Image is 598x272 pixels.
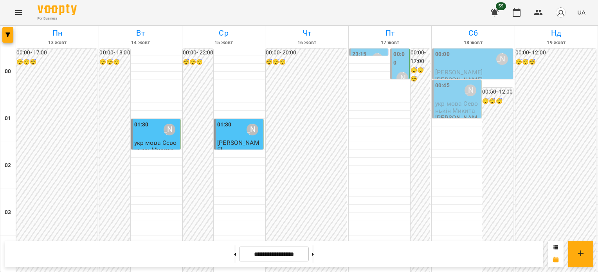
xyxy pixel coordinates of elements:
span: укр мова Севонькін Микита [435,100,478,114]
h6: 00:00 - 20:00 [266,49,346,57]
h6: Пт [350,27,430,39]
span: 59 [496,2,506,10]
p: [PERSON_NAME] [435,114,479,128]
label: 01:30 [134,121,149,129]
h6: 02 [5,161,11,170]
h6: 00:00 - 17:00 [411,49,430,65]
h6: 16 жовт [267,39,347,47]
h6: 19 жовт [516,39,596,47]
img: avatar_s.png [555,7,566,18]
h6: 03 [5,208,11,217]
h6: 😴😴😴 [266,58,346,67]
p: [PERSON_NAME] [435,76,483,83]
h6: 😴😴😴 [411,66,430,83]
h6: 00:00 - 12:00 [515,49,596,57]
div: Литвин Галина [371,53,383,65]
label: 00:00 [435,50,450,59]
div: Литвин Галина [164,124,175,135]
h6: 😴😴😴 [515,58,596,67]
h6: Сб [433,27,513,39]
button: UA [574,5,589,20]
label: 00:00 [393,50,407,67]
h6: 15 жовт [184,39,264,47]
h6: Нд [516,27,596,39]
h6: Чт [267,27,347,39]
h6: 😴😴😴 [99,58,130,67]
h6: 17 жовт [350,39,430,47]
h6: Ср [184,27,264,39]
div: Литвин Галина [465,85,476,96]
img: Voopty Logo [38,4,77,15]
span: UA [577,8,585,16]
h6: 00:50 - 12:00 [482,88,513,96]
h6: 😴😴😴 [16,58,97,67]
label: 23:15 [352,50,367,59]
h6: 00:00 - 17:00 [16,49,97,57]
div: Литвин Галина [247,124,258,135]
h6: 😴😴😴 [183,58,213,67]
h6: 00:00 - 22:00 [183,49,213,57]
label: 01:30 [217,121,232,129]
span: укр мова Севонькін Микита [134,139,177,153]
h6: 00 [5,67,11,76]
h6: Вт [100,27,180,39]
label: 00:45 [435,81,450,90]
h6: 00:00 - 18:00 [99,49,130,57]
div: Литвин Галина [396,72,408,84]
h6: 😴😴😴 [482,97,513,106]
div: Литвин Галина [496,53,508,65]
h6: 01 [5,114,11,123]
h6: 18 жовт [433,39,513,47]
button: Menu [9,3,28,22]
span: For Business [38,16,77,21]
span: [PERSON_NAME] [217,139,259,153]
h6: 14 жовт [100,39,180,47]
span: [PERSON_NAME] [435,68,483,76]
h6: Пн [17,27,97,39]
h6: 13 жовт [17,39,97,47]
